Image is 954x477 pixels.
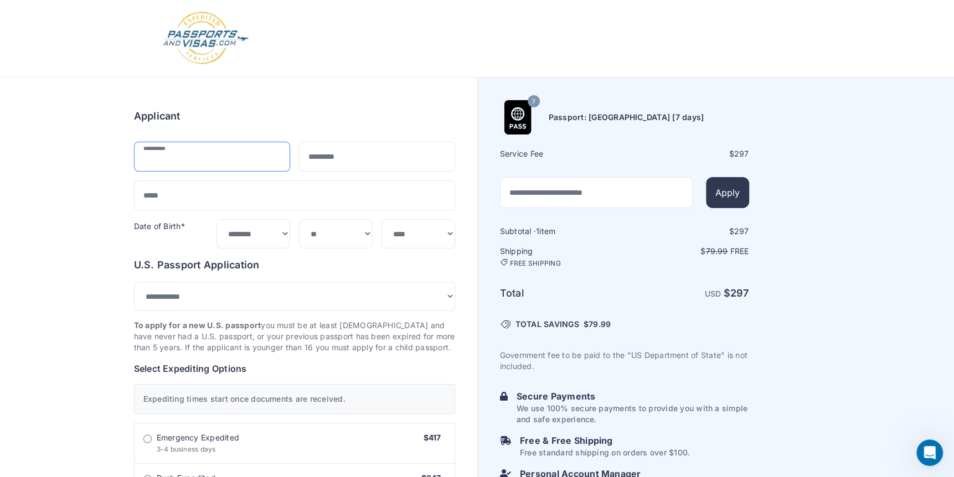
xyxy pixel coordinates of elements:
p: Government fee to be paid to the "US Department of State" is not included. [500,350,749,372]
p: $ [626,246,749,257]
img: Logo [162,11,250,66]
h6: Passport: [GEOGRAPHIC_DATA] [7 days] [549,112,704,123]
h6: Applicant [134,108,181,124]
span: USD [705,289,721,298]
div: $ [626,226,749,237]
span: 3-4 business days [157,445,216,453]
span: 79.99 [589,319,611,329]
img: Product Name [501,100,535,134]
iframe: Intercom live chat [916,439,943,466]
span: 297 [734,226,749,236]
span: Free [730,246,749,256]
span: 79.99 [705,246,728,256]
span: 297 [730,287,749,299]
span: $417 [424,433,441,442]
p: We use 100% secure payments to provide you with a simple and safe experience. [517,403,749,425]
h6: Total [500,286,623,301]
span: FREE SHIPPING [510,259,561,268]
h6: Service Fee [500,148,623,159]
p: you must be at least [DEMOGRAPHIC_DATA] and have never had a U.S. passport, or your previous pass... [134,320,455,353]
div: $ [626,148,749,159]
button: Apply [706,177,749,208]
span: Emergency Expedited [157,432,240,443]
div: Expediting times start once documents are received. [134,384,455,414]
h6: Secure Payments [517,390,749,403]
span: $ [584,319,611,330]
span: 297 [734,149,749,158]
label: Date of Birth* [134,221,185,231]
h6: U.S. Passport Application [134,257,455,273]
span: 7 [532,95,535,109]
strong: To apply for a new U.S. passport [134,320,261,330]
h6: Shipping [500,246,623,268]
h6: Free & Free Shipping [520,434,690,447]
h6: Subtotal · item [500,226,623,237]
span: 1 [536,226,539,236]
strong: $ [724,287,749,299]
span: TOTAL SAVINGS [515,319,579,330]
p: Free standard shipping on orders over $100. [520,447,690,458]
h6: Select Expediting Options [134,362,455,375]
